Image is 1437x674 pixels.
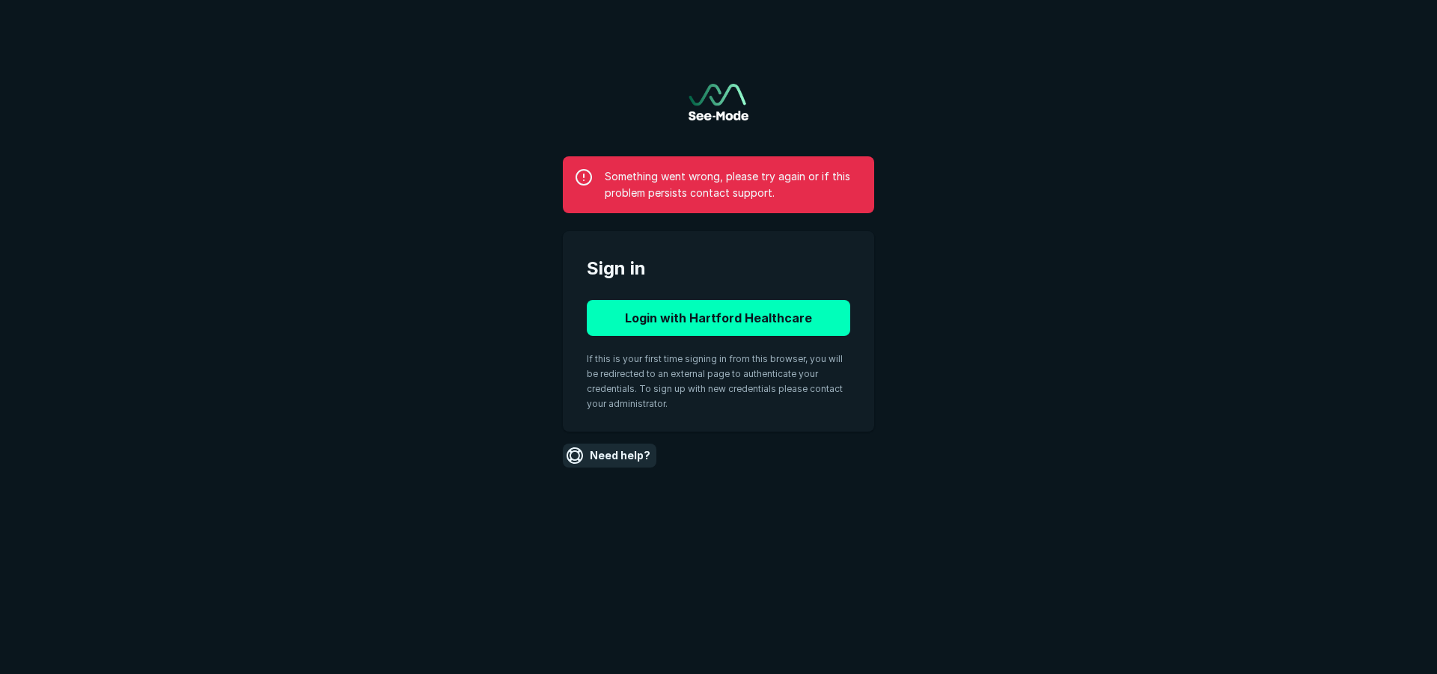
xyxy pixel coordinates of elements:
[563,444,656,468] a: Need help?
[689,84,748,120] img: See-Mode Logo
[587,353,843,409] span: If this is your first time signing in from this browser, you will be redirected to an external pa...
[587,300,850,336] button: Login with Hartford Healthcare
[587,255,850,282] span: Sign in
[689,84,748,120] a: Go to sign in
[605,168,862,201] span: Something went wrong, please try again or if this problem persists contact support.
